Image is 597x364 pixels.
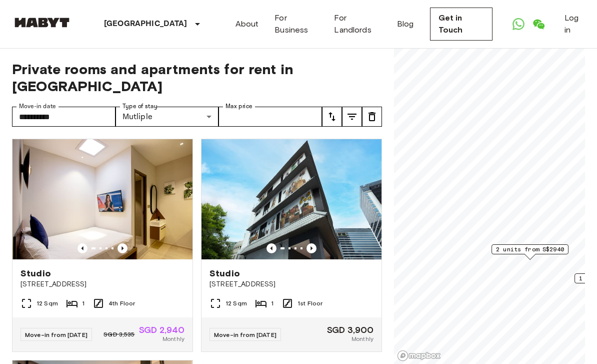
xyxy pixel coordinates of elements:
[362,107,382,127] button: tune
[225,102,252,111] label: Max price
[115,107,219,127] div: Mutliple
[36,299,58,308] span: 12 Sqm
[117,243,127,253] button: Previous image
[12,18,72,28] img: Habyt
[82,299,84,308] span: 1
[235,18,259,30] a: About
[334,12,381,36] a: For Landlords
[496,245,564,254] span: 2 units from S$2940
[342,107,362,127] button: tune
[20,279,184,289] span: [STREET_ADDRESS]
[322,107,342,127] button: tune
[508,14,528,34] a: Open WhatsApp
[108,299,135,308] span: 4th Floor
[12,61,382,95] span: Private rooms and apartments for rent in [GEOGRAPHIC_DATA]
[104,18,187,30] p: [GEOGRAPHIC_DATA]
[306,243,316,253] button: Previous image
[327,325,373,334] span: SGD 3,900
[12,107,115,127] input: Choose date, selected date is 20 Sep 2025
[25,331,87,338] span: Move-in from [DATE]
[271,299,273,308] span: 1
[225,299,247,308] span: 12 Sqm
[20,267,51,279] span: Studio
[201,139,382,352] a: Marketing picture of unit SG-01-110-044_001Previous imagePrevious imageStudio[STREET_ADDRESS]12 S...
[266,243,276,253] button: Previous image
[214,331,276,338] span: Move-in from [DATE]
[397,350,441,361] a: Mapbox logo
[77,243,87,253] button: Previous image
[19,102,56,111] label: Move-in date
[397,18,414,30] a: Blog
[491,244,568,260] div: Map marker
[528,14,548,34] a: Open WeChat
[351,334,373,343] span: Monthly
[139,325,184,334] span: SGD 2,940
[12,139,192,259] img: Marketing picture of unit SG-01-110-033-001
[122,102,157,111] label: Type of stay
[209,267,240,279] span: Studio
[209,279,373,289] span: [STREET_ADDRESS]
[103,330,134,339] span: SGD 3,535
[274,12,318,36] a: For Business
[12,139,193,352] a: Marketing picture of unit SG-01-110-033-001Previous imagePrevious imageStudio[STREET_ADDRESS]12 S...
[564,12,585,36] a: Log in
[297,299,322,308] span: 1st Floor
[162,334,184,343] span: Monthly
[201,139,381,259] img: Marketing picture of unit SG-01-110-044_001
[430,8,493,41] a: Get in Touch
